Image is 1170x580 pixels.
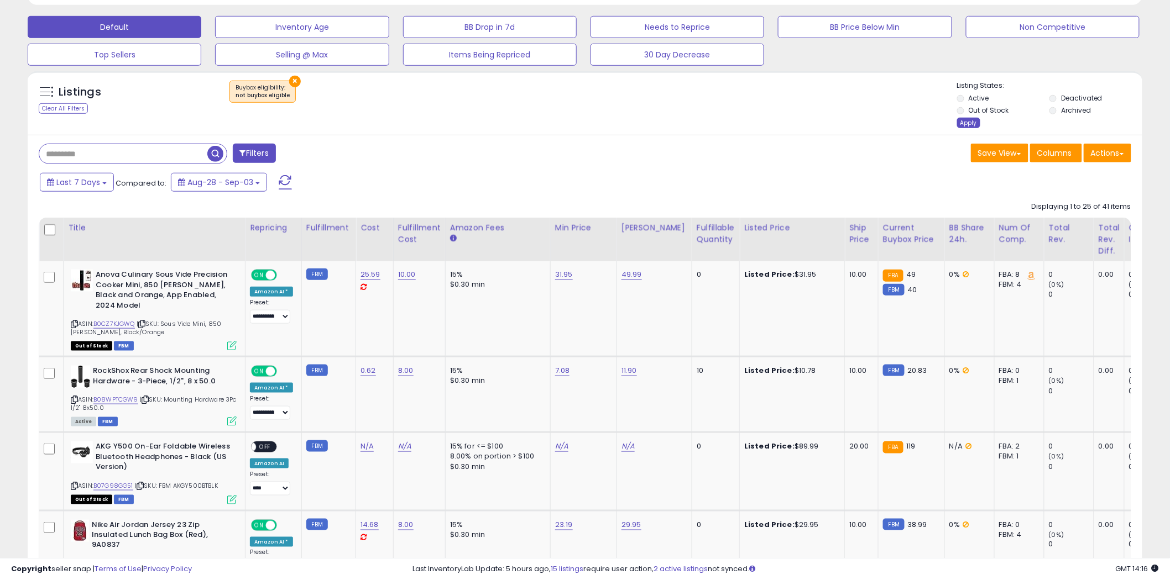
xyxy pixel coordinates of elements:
strong: Copyright [11,563,51,574]
b: Anova Culinary Sous Vide Precision Cooker Mini, 850 [PERSON_NAME], Black and Orange, App Enabled,... [96,270,230,313]
a: Terms of Use [95,563,142,574]
div: 0 [1049,462,1094,472]
div: 0 [697,270,731,280]
button: Selling @ Max [215,44,389,66]
div: 10.00 [849,366,870,376]
small: FBM [306,519,328,530]
small: (0%) [1049,452,1064,461]
div: FBM: 1 [999,376,1036,386]
b: Listed Price: [744,441,795,451]
div: Preset: [250,395,293,420]
div: FBM: 4 [999,530,1036,540]
small: FBA [883,441,903,454]
div: 0.00 [1099,366,1116,376]
b: Listed Price: [744,519,795,530]
div: Current Buybox Price [883,222,940,245]
button: Aug-28 - Sep-03 [171,173,267,192]
div: 10.00 [849,520,870,530]
div: Preset: [250,299,293,324]
button: Save View [971,144,1028,162]
div: [PERSON_NAME] [621,222,687,234]
div: 0% [949,366,986,376]
div: 15% [450,270,542,280]
div: 8.00% on portion > $100 [450,451,542,461]
button: 30 Day Decrease [591,44,764,66]
button: Needs to Reprice [591,16,764,38]
div: Amazon AI [250,458,289,468]
div: FBM: 4 [999,280,1036,289]
p: Listing States: [957,81,1142,91]
button: Actions [1084,144,1131,162]
label: Deactivated [1061,93,1103,103]
small: FBM [883,284,905,296]
a: B0CZ7KJGWQ [93,319,135,329]
div: Title [68,222,241,234]
div: 0 [1049,540,1094,550]
span: All listings that are currently out of stock and unavailable for purchase on Amazon [71,495,112,504]
span: FBM [114,495,134,504]
div: ASIN: [71,441,237,503]
div: $29.95 [744,520,836,530]
span: 40 [907,284,917,295]
span: FBM [114,341,134,351]
span: 49 [906,269,916,280]
span: FBM [98,417,118,426]
a: N/A [361,441,374,452]
a: 7.08 [555,365,570,376]
a: 8.00 [398,519,414,530]
label: Active [969,93,989,103]
small: FBM [883,519,905,530]
b: RockShox Rear Shock Mounting Hardware - 3-Piece, 1/2", 8 x 50.0 [93,366,227,389]
span: 20.83 [907,365,927,376]
div: 0 [1049,386,1094,396]
div: Total Rev. [1049,222,1089,245]
div: $10.78 [744,366,836,376]
button: Inventory Age [215,16,389,38]
span: 38.99 [907,519,927,530]
div: FBA: 0 [999,366,1036,376]
button: Top Sellers [28,44,201,66]
div: Amazon Fees [450,222,546,234]
span: OFF [256,442,274,452]
button: BB Drop in 7d [403,16,577,38]
img: 41iahV5ev4L._SL40_.jpg [71,270,93,292]
div: N/A [949,441,986,451]
b: Listed Price: [744,269,795,280]
div: $31.95 [744,270,836,280]
span: OFF [275,520,293,530]
button: Last 7 Days [40,173,114,192]
div: 0.00 [1099,441,1116,451]
a: 10.00 [398,269,416,280]
small: (0%) [1129,280,1145,289]
div: 0% [949,520,986,530]
div: BB Share 24h. [949,222,990,245]
b: AKG Y500 On-Ear Foldable Wireless Bluetooth Headphones - Black (US Version) [96,441,230,475]
span: Columns [1037,147,1072,159]
span: ON [252,520,266,530]
div: Amazon AI * [250,287,293,297]
a: 8.00 [398,365,414,376]
div: 0.00 [1099,270,1116,280]
div: Ordered Items [1129,222,1169,245]
div: Repricing [250,222,297,234]
small: FBA [883,270,903,282]
span: OFF [275,271,293,280]
div: ASIN: [71,366,237,425]
div: Fulfillable Quantity [697,222,735,245]
button: Columns [1030,144,1082,162]
div: Cost [361,222,389,234]
div: Amazon AI * [250,537,293,547]
span: | SKU: Sous Vide Mini, 850 [PERSON_NAME], Black/Orange [71,319,221,336]
a: N/A [398,441,411,452]
small: FBM [883,365,905,376]
div: 0 [697,441,731,451]
a: B07G98GG51 [93,481,133,491]
span: All listings currently available for purchase on Amazon [71,417,96,426]
div: 15% [450,366,542,376]
div: 10.00 [849,270,870,280]
div: Preset: [250,471,293,495]
a: B08WPTCGW9 [93,395,138,404]
div: 0 [1049,520,1094,530]
div: $0.30 min [450,530,542,540]
div: not buybox eligible [236,92,290,99]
